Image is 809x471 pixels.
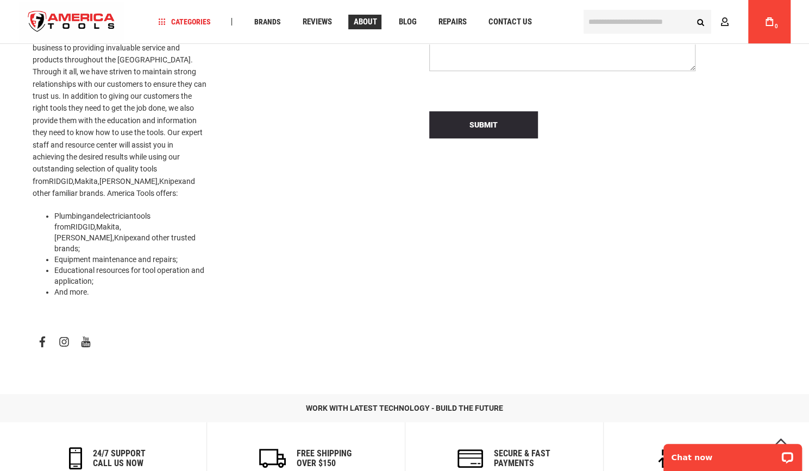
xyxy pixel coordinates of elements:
[656,437,809,471] iframe: LiveChat chat widget
[297,15,336,29] a: Reviews
[54,255,176,264] a: Equipment maintenance and repairs
[71,222,95,231] a: RIDGID
[99,177,158,186] a: [PERSON_NAME]
[159,177,182,186] a: Knipex
[691,11,711,32] button: Search
[438,18,466,26] span: Repairs
[49,177,73,186] a: RIDGID
[483,15,536,29] a: Contact Us
[54,212,86,220] a: Plumbing
[348,15,381,29] a: About
[297,449,352,468] h6: Free Shipping Over $150
[254,18,280,26] span: Brands
[469,120,498,129] span: Submit
[353,18,377,26] span: About
[93,449,146,468] h6: 24/7 support call us now
[54,254,206,265] li: ;
[393,15,421,29] a: Blog
[488,18,531,26] span: Contact Us
[302,18,331,26] span: Reviews
[494,449,550,468] h6: secure & fast payments
[19,2,124,42] a: store logo
[99,212,134,220] a: electrician
[249,15,285,29] a: Brands
[153,15,215,29] a: Categories
[54,287,206,297] li: And more.
[19,2,124,42] img: America Tools
[74,177,98,186] a: Makita
[433,15,471,29] a: Repairs
[54,233,112,242] a: [PERSON_NAME]
[96,222,120,231] a: Makita
[429,111,538,138] button: Submit
[114,233,137,242] a: Knipex
[775,23,778,29] span: 0
[158,18,210,26] span: Categories
[398,18,416,26] span: Blog
[54,211,206,254] li: and tools from , , , and other trusted brands;
[54,265,206,287] li: Educational resources for tool operation and application;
